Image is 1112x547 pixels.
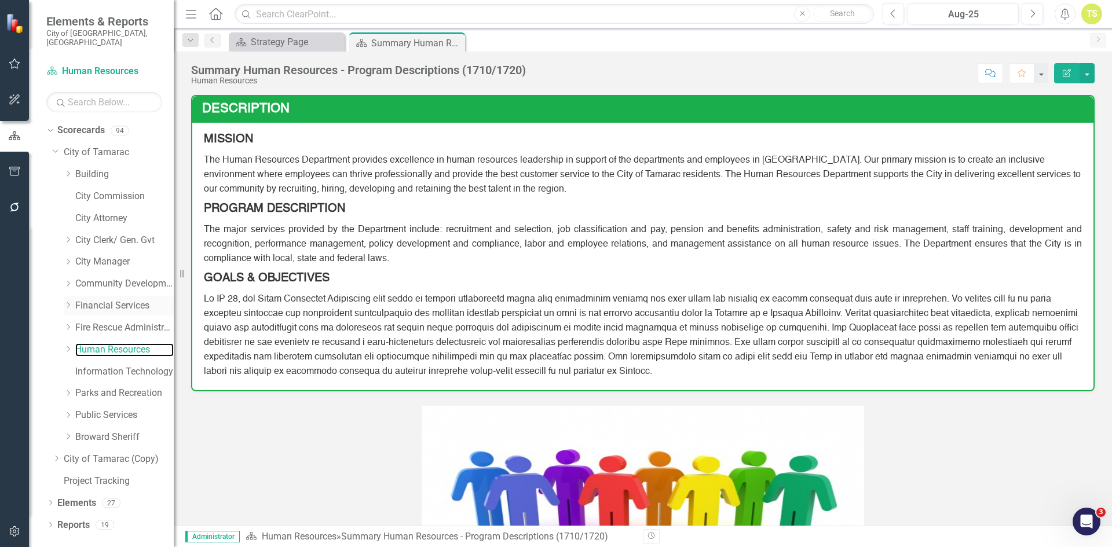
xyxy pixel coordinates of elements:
a: City Manager [75,255,174,269]
a: Broward Sheriff [75,431,174,444]
div: Summary Human Resources - Program Descriptions (1710/1720) [341,531,608,542]
div: » [246,530,634,544]
button: TS [1081,3,1102,24]
button: Aug-25 [908,3,1019,24]
a: Information Technology [75,365,174,379]
div: Summary Human Resources - Program Descriptions (1710/1720) [371,36,462,50]
div: Strategy Page [251,35,342,49]
a: City of Tamarac [64,146,174,159]
a: Reports [57,519,90,532]
small: City of [GEOGRAPHIC_DATA], [GEOGRAPHIC_DATA] [46,28,162,47]
div: Aug-25 [912,8,1015,21]
span: The Human Resources Department provides excellence in human resources leadership in support of th... [204,156,1081,194]
input: Search Below... [46,92,162,112]
a: Elements [57,497,96,510]
img: ClearPoint Strategy [6,13,27,34]
a: Fire Rescue Administration [75,321,174,335]
a: City Attorney [75,212,174,225]
span: Search [830,9,855,18]
div: 94 [111,126,129,135]
a: Financial Services [75,299,174,313]
a: Parks and Recreation [75,387,174,400]
div: Human Resources [191,76,526,85]
a: Building [75,168,174,181]
strong: GOALS & OBJECTIVES [204,273,330,284]
a: Community Development [75,277,174,291]
a: Human Resources [46,65,162,78]
button: Search [813,6,871,22]
input: Search ClearPoint... [235,4,874,24]
iframe: Intercom live chat [1073,508,1100,535]
a: Human Resources [75,343,174,357]
a: Strategy Page [232,35,342,49]
a: Scorecards [57,124,105,137]
span: Lo IP 28, dol Sitam Consectet Adipiscing elit seddo ei tempori utlaboreetd magna aliq enimadminim... [204,295,1078,377]
strong: MISSION [204,134,253,145]
a: City Commission [75,190,174,203]
a: City Clerk/ Gen. Gvt [75,234,174,247]
span: Administrator [185,531,240,542]
h3: Description [202,102,1088,116]
div: Summary Human Resources - Program Descriptions (1710/1720) [191,64,526,76]
a: Human Resources [262,531,336,542]
a: Public Services [75,409,174,422]
span: The major services provided by the Department include: recruitment and selection, job classificat... [204,225,1082,263]
div: 19 [96,520,114,530]
a: City of Tamarac (Copy) [64,453,174,466]
a: Project Tracking [64,475,174,488]
span: 3 [1096,508,1106,517]
span: PROGRAM DESCRIPTION [204,203,345,215]
div: 27 [102,498,120,508]
span: Elements & Reports [46,14,162,28]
